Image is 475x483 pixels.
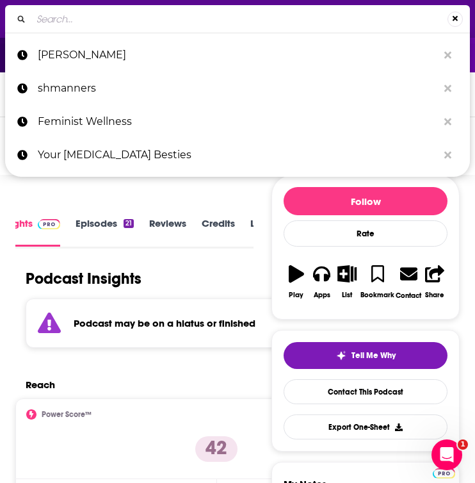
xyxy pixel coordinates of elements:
[250,218,270,247] a: Lists
[433,466,455,479] a: Pro website
[284,187,447,215] button: Follow
[335,257,360,307] button: List
[431,439,462,470] iframe: Intercom live chat
[74,317,255,329] strong: Podcast may be on a hiatus or finished
[195,436,237,462] p: 42
[5,5,470,33] div: Search...
[342,291,352,299] div: List
[396,291,421,300] div: Contact
[284,414,447,439] button: Export One-Sheet
[458,439,468,450] span: 1
[284,220,447,247] div: Rate
[351,350,396,361] span: Tell Me Why
[202,218,235,247] a: Credits
[26,269,141,288] h1: Podcast Insights
[26,379,55,391] h2: Reach
[5,138,470,172] a: Your [MEDICAL_DATA] Besties
[38,72,438,105] p: shmanners
[289,291,303,299] div: Play
[284,379,447,404] a: Contact This Podcast
[284,257,309,307] button: Play
[5,72,470,105] a: shmanners
[124,219,134,228] div: 21
[5,38,470,72] a: [PERSON_NAME]
[31,9,447,29] input: Search...
[38,138,438,172] p: Your ADHD Besties
[433,468,455,479] img: Podchaser Pro
[38,219,60,229] img: Podchaser Pro
[360,291,394,299] div: Bookmark
[395,257,422,307] a: Contact
[15,299,418,348] section: Click to expand status details
[42,410,92,419] h2: Power Score™
[284,342,447,369] button: tell me why sparkleTell Me Why
[360,257,395,307] button: Bookmark
[149,218,186,247] a: Reviews
[336,350,346,361] img: tell me why sparkle
[422,257,447,307] button: Share
[38,105,438,138] p: Feminist Wellness
[309,257,335,307] button: Apps
[5,105,470,138] a: Feminist Wellness
[314,291,330,299] div: Apps
[425,291,444,299] div: Share
[38,38,438,72] p: opal watson
[76,218,134,247] a: Episodes21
